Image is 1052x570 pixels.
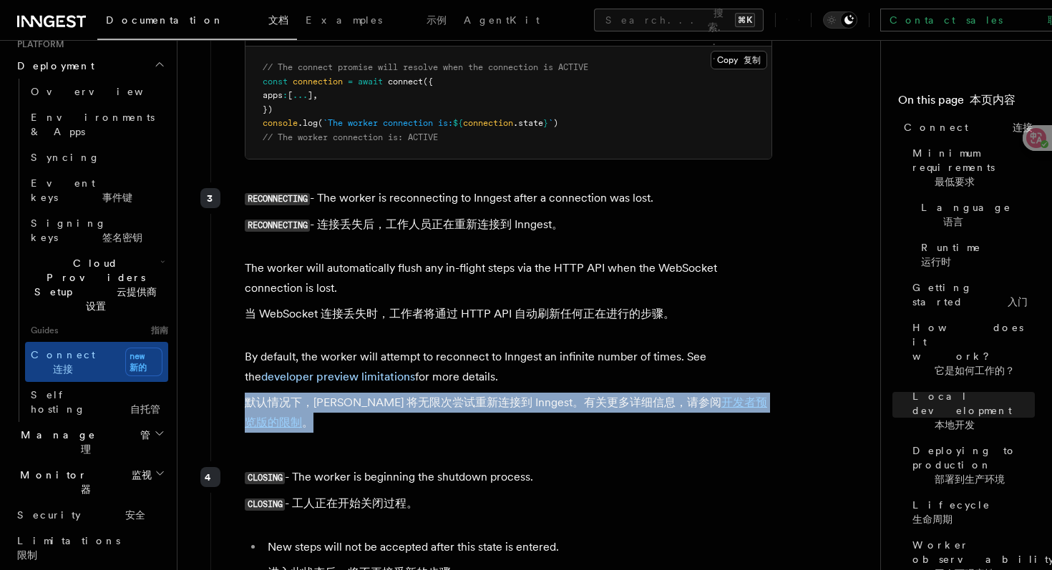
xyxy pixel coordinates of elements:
[25,250,168,319] button: Cloud Providers Setup 云提供商设置
[263,104,273,114] span: })
[915,235,1035,275] a: Runtime 运行时
[912,443,1035,486] span: Deploying to production
[388,77,423,87] span: connect
[245,307,675,320] font: 当 WebSocket 连接丢失时，工作者将通过 HTTP API 自动刷新任何正在进行的步骤。
[11,528,168,568] a: Limitations 限制
[904,120,1033,134] span: Connect
[245,217,563,231] font: - 连接丢失后，工作人员正在重新连接到 Inngest。
[11,59,94,73] span: Deployment
[548,118,553,128] span: `
[943,216,963,227] font: 语言
[17,509,145,521] span: Security
[912,498,1035,526] span: Lifecycle
[298,118,318,128] span: .log
[261,370,415,383] a: developer preview limitations
[907,140,1035,195] a: Minimum requirements 最低要求
[31,86,178,97] span: Overview
[31,217,142,243] span: Signing keys
[453,118,463,128] span: ${
[898,92,1035,114] h4: On this page
[293,90,308,100] span: ...
[11,53,168,79] button: Deployment
[263,90,283,100] span: apps
[11,468,155,496] span: Monitor
[31,177,132,203] span: Event keys
[11,422,168,462] button: Manage 管理
[31,389,160,415] span: Self hosting
[423,77,433,87] span: ({
[25,144,168,170] a: Syncing
[17,535,165,561] span: Limitations
[31,349,117,375] span: Connect
[245,395,767,429] font: 默认情况下，[PERSON_NAME] 将无限次尝试重新连接到 Inngest。有关更多详细信息，请参阅 。
[427,14,447,26] font: 示例
[86,286,157,312] font: 云提供商设置
[53,363,73,375] font: 连接
[594,9,764,31] button: Search... 搜索...⌘K
[11,79,168,422] div: Deployment
[25,382,168,422] a: Self hosting 自托管
[245,188,772,241] p: - The worker is reconnecting to Inngest after a connection was lost.
[17,549,37,561] font: 限制
[263,132,438,142] span: // The worker connection is: ACTIVE
[11,428,154,456] span: Manage
[912,146,1035,189] span: Minimum requirements
[25,104,168,144] a: Environments & Apps
[313,90,318,100] span: ,
[921,256,951,267] font: 运行时
[245,496,418,510] font: - 工人正在开始关闭过程。
[245,467,772,520] p: - The worker is beginning the shutdown process.
[463,118,513,128] span: connection
[935,176,975,187] font: 最低要求
[912,320,1035,378] span: How does it work?
[898,114,1035,140] a: Connect 连接
[125,509,145,521] font: 安全
[553,118,558,128] span: )
[513,118,543,128] span: .state
[288,90,293,100] span: [
[912,280,1035,309] span: Getting started
[102,192,132,203] font: 事件键
[25,170,168,210] a: Event keys 事件键
[11,462,168,502] button: Monitor 监视器
[125,348,162,376] span: new
[25,319,168,342] span: Guides
[464,14,540,26] span: AgentKit
[11,39,64,50] span: Platform
[245,472,285,484] code: CLOSING
[263,118,298,128] span: console
[245,220,310,232] code: RECONNECTING
[106,14,288,26] span: Documentation
[543,118,548,128] span: }
[245,258,772,330] p: The worker will automatically flush any in-flight steps via the HTTP API when the WebSocket conne...
[907,315,1035,383] a: How does it work? 它是如何工作的？
[268,14,288,26] font: 文档
[31,152,100,163] span: Syncing
[1008,296,1028,308] font: 入门
[31,112,155,137] span: Environments & Apps
[130,363,147,373] font: 新的
[921,240,1035,269] span: Runtime
[915,195,1035,235] a: Language 语言
[293,77,343,87] span: connection
[318,118,323,128] span: (
[102,232,142,243] font: 签名密钥
[348,77,353,87] span: =
[907,438,1035,492] a: Deploying to production 部署到生产环境
[263,62,588,72] span: // The connect promise will resolve when the connection is ACTIVE
[358,77,383,87] span: await
[25,256,160,313] span: Cloud Providers Setup
[907,383,1035,438] a: Local development 本地开发
[921,200,1035,229] span: Language
[245,347,772,438] p: By default, the worker will attempt to reconnect to Inngest an infinite number of times. See the ...
[25,342,168,382] a: Connect 连接new 新的
[25,79,168,104] a: Overview
[306,14,447,26] span: Examples
[912,514,953,525] font: 生命周期
[263,77,288,87] span: const
[200,188,220,208] div: 3
[200,467,220,487] div: 4
[912,389,1035,432] span: Local development
[130,403,160,415] font: 自托管
[455,4,548,39] a: AgentKit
